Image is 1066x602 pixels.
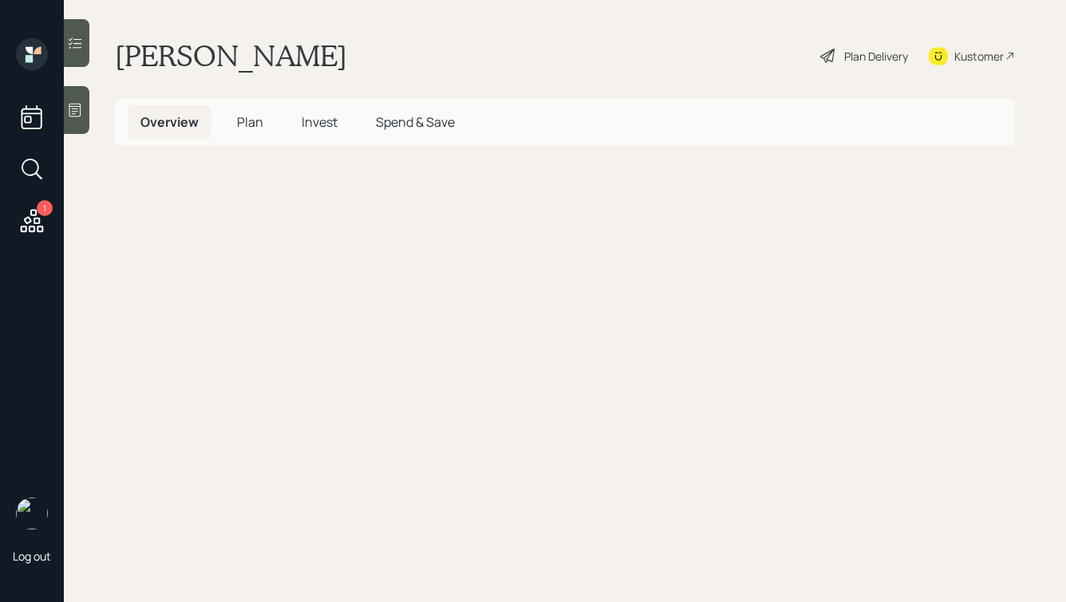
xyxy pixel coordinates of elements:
[16,498,48,529] img: hunter_neumayer.jpg
[140,113,199,131] span: Overview
[376,113,455,131] span: Spend & Save
[115,38,347,73] h1: [PERSON_NAME]
[13,549,51,564] div: Log out
[37,200,53,216] div: 1
[237,113,263,131] span: Plan
[844,48,908,65] div: Plan Delivery
[954,48,1004,65] div: Kustomer
[302,113,338,131] span: Invest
